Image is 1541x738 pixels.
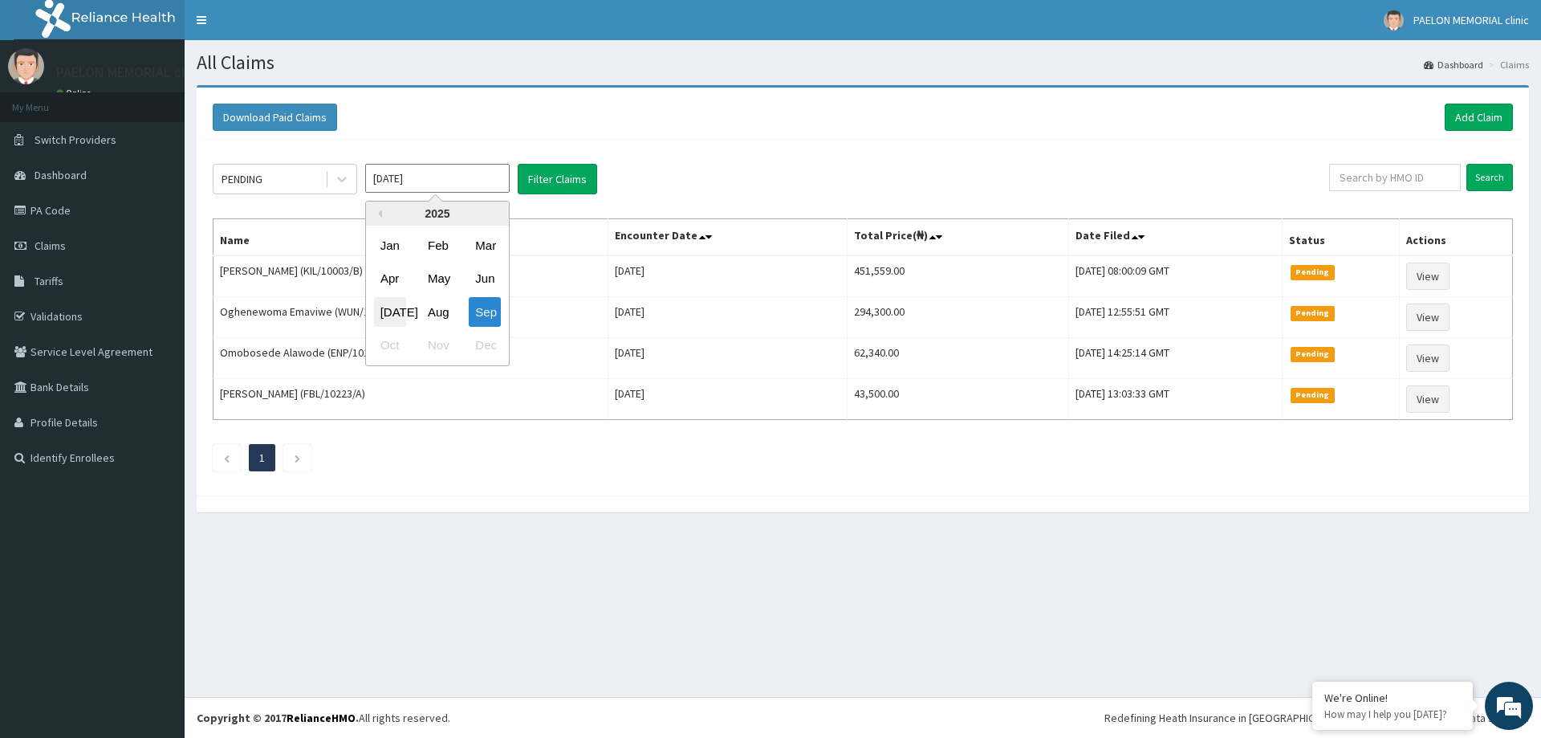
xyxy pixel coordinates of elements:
[365,164,510,193] input: Select Month and Year
[1282,219,1399,256] th: Status
[848,255,1069,297] td: 451,559.00
[421,230,453,260] div: Choose February 2025
[1068,379,1282,420] td: [DATE] 13:03:33 GMT
[35,274,63,288] span: Tariffs
[213,297,608,338] td: Oghenewoma Emaviwe (WUN/10006/B)
[421,264,453,294] div: Choose May 2025
[374,210,382,218] button: Previous Year
[1068,219,1282,256] th: Date Filed
[374,264,406,294] div: Choose April 2025
[8,438,306,495] textarea: Type your message and hit 'Enter'
[93,202,222,365] span: We're online!
[294,451,301,465] a: Next page
[35,239,66,253] span: Claims
[1406,263,1450,290] a: View
[1104,710,1529,726] div: Redefining Heath Insurance in [GEOGRAPHIC_DATA] using Telemedicine and Data Science!
[608,338,848,379] td: [DATE]
[608,297,848,338] td: [DATE]
[848,379,1069,420] td: 43,500.00
[848,338,1069,379] td: 62,340.00
[1291,306,1335,320] span: Pending
[469,264,501,294] div: Choose June 2025
[1324,691,1461,705] div: We're Online!
[1413,13,1529,27] span: PAELON MEMORIAL clinic
[1384,10,1404,31] img: User Image
[1406,304,1450,331] a: View
[469,230,501,260] div: Choose March 2025
[1068,338,1282,379] td: [DATE] 14:25:14 GMT
[1068,255,1282,297] td: [DATE] 08:00:09 GMT
[213,219,608,256] th: Name
[287,711,356,725] a: RelianceHMO
[30,80,65,120] img: d_794563401_company_1708531726252_794563401
[263,8,302,47] div: Minimize live chat window
[223,451,230,465] a: Previous page
[1291,265,1335,279] span: Pending
[1424,58,1483,71] a: Dashboard
[518,164,597,194] button: Filter Claims
[374,230,406,260] div: Choose January 2025
[197,52,1529,73] h1: All Claims
[83,90,270,111] div: Chat with us now
[213,104,337,131] button: Download Paid Claims
[1068,297,1282,338] td: [DATE] 12:55:51 GMT
[185,697,1541,738] footer: All rights reserved.
[213,379,608,420] td: [PERSON_NAME] (FBL/10223/A)
[56,88,95,99] a: Online
[1406,345,1450,372] a: View
[56,65,207,80] p: PAELON MEMORIAL clinic
[608,219,848,256] th: Encounter Date
[1445,104,1513,131] a: Add Claim
[608,255,848,297] td: [DATE]
[421,297,453,327] div: Choose August 2025
[366,229,509,362] div: month 2025-09
[1324,707,1461,721] p: How may I help you today?
[374,297,406,327] div: Choose July 2025
[848,219,1069,256] th: Total Price(₦)
[197,711,359,725] strong: Copyright © 2017 .
[35,133,116,147] span: Switch Providers
[213,255,608,297] td: [PERSON_NAME] (KIL/10003/B)
[35,168,87,182] span: Dashboard
[259,451,265,465] a: Page 1 is your current page
[608,379,848,420] td: [DATE]
[366,202,509,226] div: 2025
[1406,385,1450,413] a: View
[848,297,1069,338] td: 294,300.00
[213,338,608,379] td: Omobosede Alawode (ENP/10119/A)
[1291,388,1335,402] span: Pending
[1485,58,1529,71] li: Claims
[222,171,262,187] div: PENDING
[8,48,44,84] img: User Image
[1466,164,1513,191] input: Search
[1329,164,1461,191] input: Search by HMO ID
[1291,347,1335,361] span: Pending
[1400,219,1513,256] th: Actions
[469,297,501,327] div: Choose September 2025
